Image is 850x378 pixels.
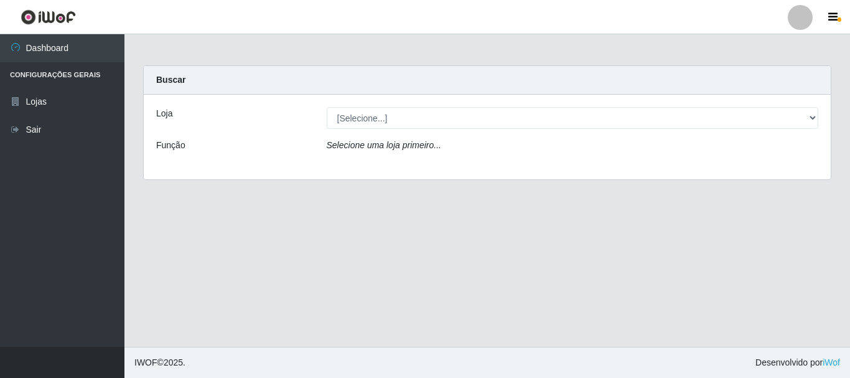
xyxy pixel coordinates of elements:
span: Desenvolvido por [755,356,840,369]
label: Loja [156,107,172,120]
strong: Buscar [156,75,185,85]
img: CoreUI Logo [21,9,76,25]
span: IWOF [134,357,157,367]
span: © 2025 . [134,356,185,369]
i: Selecione uma loja primeiro... [327,140,441,150]
a: iWof [823,357,840,367]
label: Função [156,139,185,152]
